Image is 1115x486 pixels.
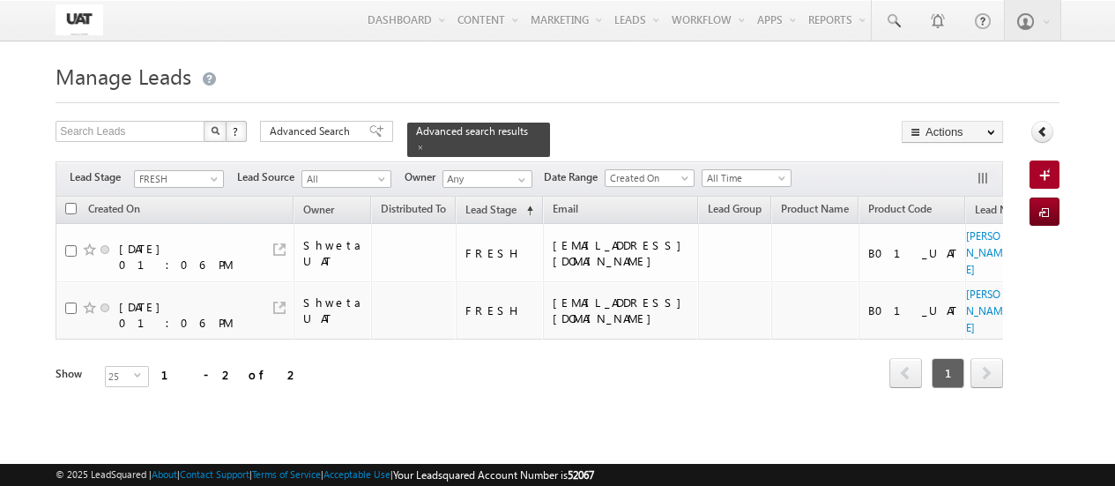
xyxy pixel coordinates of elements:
input: Type to Search [442,170,532,188]
span: Date Range [544,169,605,185]
span: Owner [303,203,334,216]
span: Created On [88,202,140,215]
div: [DATE] 01:06 PM [119,299,251,331]
span: (sorted ascending) [519,204,533,218]
span: ? [233,123,241,138]
span: Product Code [868,202,932,215]
div: Shweta UAT [303,237,363,269]
a: About [152,468,177,480]
div: B01_UAT [868,303,958,318]
div: [DATE] 01:06 PM [119,241,251,273]
a: Email [544,199,587,222]
span: All Time [702,170,786,186]
span: select [134,371,148,379]
a: Contact Support [180,468,249,480]
span: Email [553,202,578,215]
div: Show [56,366,91,382]
span: Product Name [781,202,849,215]
a: All Time [702,169,792,187]
span: 52067 [568,468,594,482]
span: Distributed To [381,202,446,215]
span: Advanced Search [270,123,355,139]
a: Product Name [772,199,858,222]
a: Product Code [859,199,940,222]
a: Created On [79,199,149,222]
a: next [970,360,1003,388]
a: Lead Group [699,199,770,222]
span: FRESH [135,171,219,187]
img: Custom Logo [56,4,103,35]
span: Your Leadsquared Account Number is [393,468,594,482]
div: 1 - 2 of 2 [161,364,300,385]
span: Lead Source [237,169,301,185]
button: ? [226,121,247,142]
span: © 2025 LeadSquared | | | | | [56,467,594,483]
a: Show All Items [509,171,531,189]
img: Search [211,126,219,135]
div: B01_UAT [868,245,958,261]
span: prev [889,358,922,388]
a: Acceptable Use [323,468,390,480]
a: Lead Stage (sorted ascending) [457,199,542,222]
div: [EMAIL_ADDRESS][DOMAIN_NAME] [553,295,690,326]
div: FRESH [465,245,535,261]
button: Actions [902,121,1003,143]
a: Distributed To [372,199,455,222]
span: next [970,358,1003,388]
span: Owner [405,169,442,185]
a: [PERSON_NAME] [966,288,1003,334]
a: Lead Name [966,200,1037,223]
span: Created On [606,170,689,186]
a: [PERSON_NAME] [966,229,1003,276]
a: FRESH [134,170,224,188]
span: Lead Stage [70,169,134,185]
a: Terms of Service [252,468,321,480]
a: All [301,170,391,188]
div: FRESH [465,303,535,318]
span: Lead Stage [465,203,517,216]
a: prev [889,360,922,388]
span: Advanced search results [416,124,528,138]
div: [EMAIL_ADDRESS][DOMAIN_NAME] [553,237,690,269]
span: Lead Group [708,202,762,215]
span: All [302,171,386,187]
span: 1 [932,358,964,388]
div: Shweta UAT [303,295,363,326]
span: 25 [106,367,134,386]
span: Manage Leads [56,62,191,90]
input: Check all records [65,203,77,214]
a: Created On [605,169,695,187]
